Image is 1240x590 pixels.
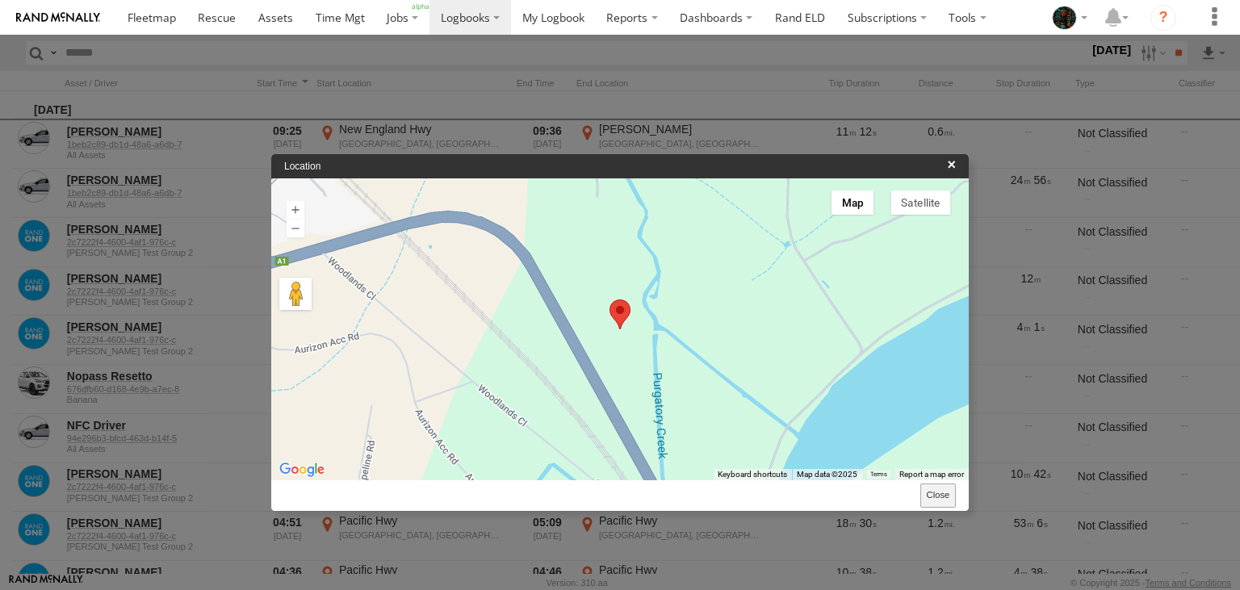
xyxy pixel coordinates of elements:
a: Report a map error [899,470,964,479]
button: Zoom in [287,201,305,220]
button: Show street map [832,190,874,215]
button: Close [920,483,956,507]
div: Location [284,161,947,172]
div: Naresh Boobalan [1046,6,1093,30]
button: Drag Pegman onto the map to open Street View [279,278,312,310]
button: Zoom out [287,220,305,238]
label: × [947,157,956,173]
img: rand-logo.svg [16,12,100,23]
button: Show satellite imagery [890,190,950,215]
a: Open this area in Google Maps (opens a new window) [275,459,329,480]
img: Google [275,459,329,480]
button: Keyboard shortcuts [718,469,787,480]
a: Terms (opens in new tab) [870,471,887,478]
i: ? [1150,5,1176,31]
span: Map data ©2025 [797,470,857,479]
